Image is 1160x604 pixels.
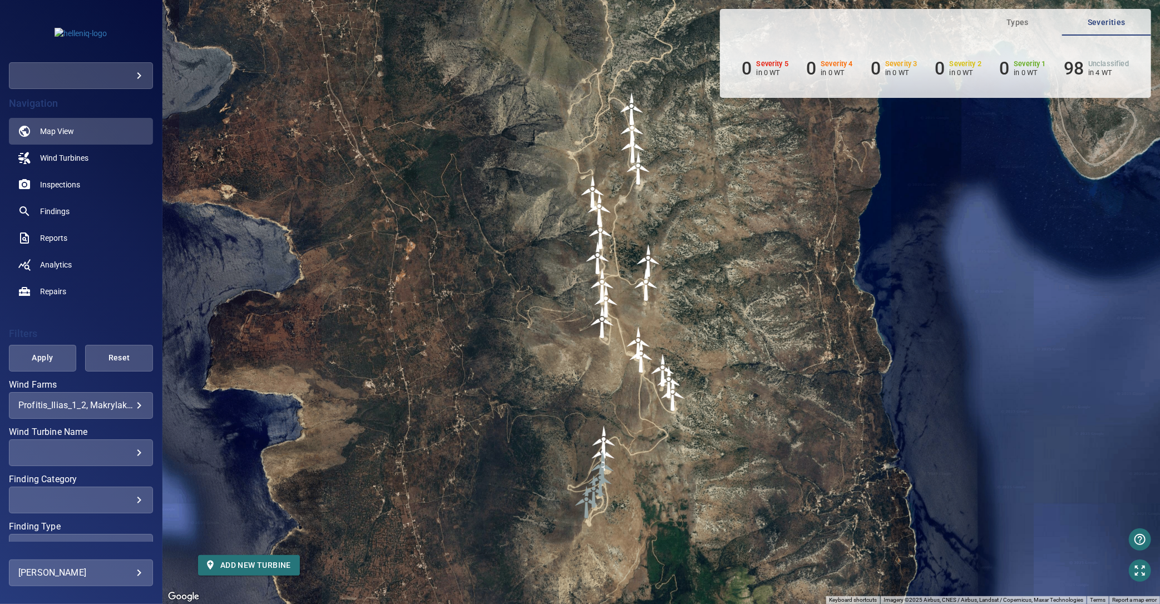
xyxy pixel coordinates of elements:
[40,286,66,297] span: Repairs
[622,326,655,360] img: windFarmIcon.svg
[198,555,300,576] button: Add new turbine
[576,175,610,209] img: windFarmIcon.svg
[757,68,789,77] p: in 0 WT
[9,487,153,513] div: Finding Category
[883,597,1083,603] span: Imagery ©2025 Airbus, CNES / Airbus, Landsat / Copernicus, Maxar Technologies
[871,58,881,79] h6: 0
[40,179,80,190] span: Inspections
[935,58,945,79] h6: 0
[999,58,1046,79] li: Severity 1
[9,225,153,251] a: reports noActive
[586,268,619,301] gmp-advanced-marker: 705043
[821,60,853,68] h6: Severity 4
[9,522,153,531] label: Finding Type
[871,58,917,79] li: Severity 3
[55,28,107,39] img: helleniq-logo
[646,354,680,387] gmp-advanced-marker: 785050
[1112,597,1157,603] a: Report a map error
[622,326,655,360] gmp-advanced-marker: 785048
[622,152,655,185] img: windFarmIcon.svg
[615,92,649,126] img: windFarmIcon.svg
[9,145,153,171] a: windturbines noActive
[1069,16,1144,29] span: Severities
[584,216,618,250] img: windFarmIcon.svg
[9,345,77,372] button: Apply
[583,192,616,226] img: windFarmIcon.svg
[1064,58,1084,79] h6: 98
[9,98,153,109] h4: Navigation
[99,351,139,365] span: Reset
[588,425,621,459] img: windFarmIcon.svg
[587,438,620,472] img: windFarmIcon.svg
[40,259,72,270] span: Analytics
[630,268,663,301] img: windFarmIcon.svg
[590,285,623,318] img: windFarmIcon.svg
[586,268,619,301] img: windFarmIcon.svg
[581,241,615,275] img: windFarmIcon.svg
[1090,597,1105,603] a: Terms (opens in new tab)
[632,244,665,278] img: windFarmIcon.svg
[622,152,655,185] gmp-advanced-marker: 705038
[9,278,153,305] a: repairs noActive
[616,130,650,164] gmp-advanced-marker: 705037
[570,486,604,519] img: windFarmIconUnclassified.svg
[570,486,604,519] gmp-advanced-marker: 785347
[18,564,144,582] div: [PERSON_NAME]
[632,244,665,278] gmp-advanced-marker: 705046
[207,558,291,572] span: Add new turbine
[1088,68,1129,77] p: in 4 WT
[9,118,153,145] a: map active
[40,152,88,164] span: Wind Turbines
[9,392,153,419] div: Wind Farms
[583,192,616,226] gmp-advanced-marker: 785349
[885,68,917,77] p: in 0 WT
[40,126,74,137] span: Map View
[577,475,611,508] gmp-advanced-marker: 785346
[1014,60,1046,68] h6: Severity 1
[742,58,752,79] h6: 0
[9,328,153,339] h4: Filters
[9,62,153,89] div: helleniq
[584,464,618,497] img: windFarmIconUnclassified.svg
[9,534,153,561] div: Finding Type
[18,400,144,410] div: Profitis_Ilias_1_2, Makrylakoma
[630,268,663,301] gmp-advanced-marker: 705047
[950,68,982,77] p: in 0 WT
[588,425,621,459] gmp-advanced-marker: 785053
[165,590,202,604] a: Open this area in Google Maps (opens a new window)
[590,285,623,318] gmp-advanced-marker: 705044
[616,114,649,147] gmp-advanced-marker: 705036
[581,241,615,275] gmp-advanced-marker: 785351
[85,345,153,372] button: Reset
[950,60,982,68] h6: Severity 2
[999,58,1009,79] h6: 0
[625,340,658,373] gmp-advanced-marker: 785049
[821,68,853,77] p: in 0 WT
[9,475,153,484] label: Finding Category
[584,216,618,250] gmp-advanced-marker: 785350
[616,130,650,164] img: windFarmIcon.svg
[9,198,153,225] a: findings noActive
[1088,60,1129,68] h6: Unclassified
[165,590,202,604] img: Google
[576,175,610,209] gmp-advanced-marker: 755358
[40,232,67,244] span: Reports
[9,171,153,198] a: inspections noActive
[757,60,789,68] h6: Severity 5
[829,596,877,604] button: Keyboard shortcuts
[1064,58,1129,79] li: Severity Unclassified
[625,340,658,373] img: windFarmIcon.svg
[646,354,680,387] img: windFarmIcon.svg
[935,58,982,79] li: Severity 2
[806,58,853,79] li: Severity 4
[806,58,816,79] h6: 0
[586,451,620,484] gmp-advanced-marker: 785344
[742,58,789,79] li: Severity 5
[586,305,619,339] gmp-advanced-marker: 785352
[9,439,153,466] div: Wind Turbine Name
[584,464,618,497] gmp-advanced-marker: 785345
[9,380,153,389] label: Wind Farms
[23,351,63,365] span: Apply
[653,365,686,399] img: windFarmIcon.svg
[1014,68,1046,77] p: in 0 WT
